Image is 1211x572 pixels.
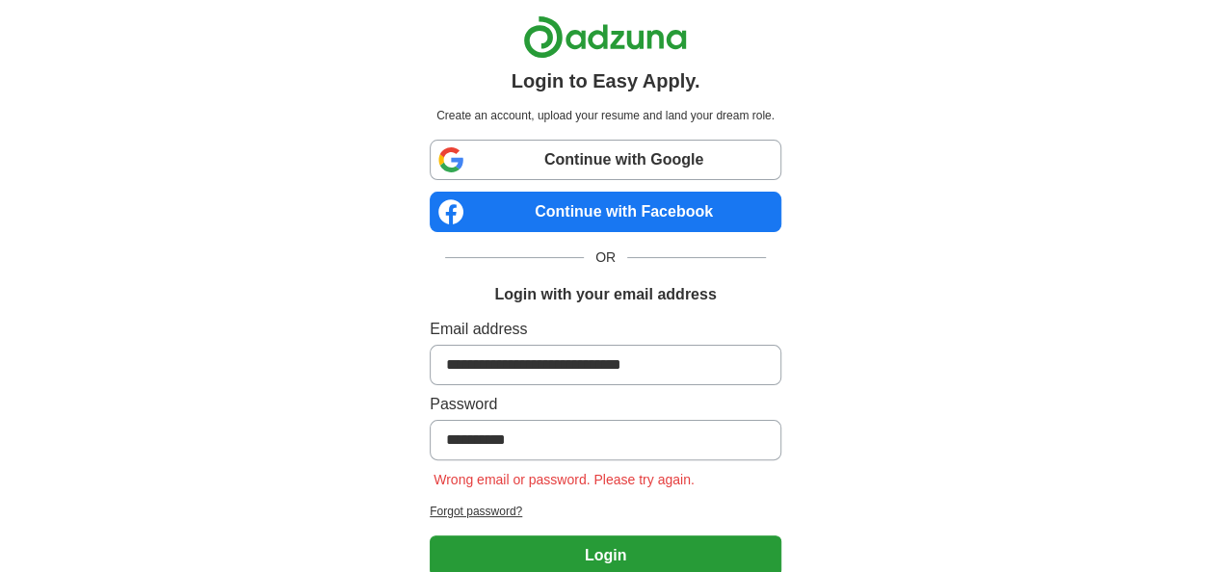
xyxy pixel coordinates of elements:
h1: Login to Easy Apply. [512,66,700,95]
a: Continue with Google [430,140,781,180]
span: Wrong email or password. Please try again. [430,472,698,487]
a: Forgot password? [430,503,781,520]
h1: Login with your email address [494,283,716,306]
a: Continue with Facebook [430,192,781,232]
label: Email address [430,318,781,341]
span: OR [584,247,627,268]
label: Password [430,393,781,416]
p: Create an account, upload your resume and land your dream role. [434,107,777,124]
img: Adzuna logo [523,15,687,59]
